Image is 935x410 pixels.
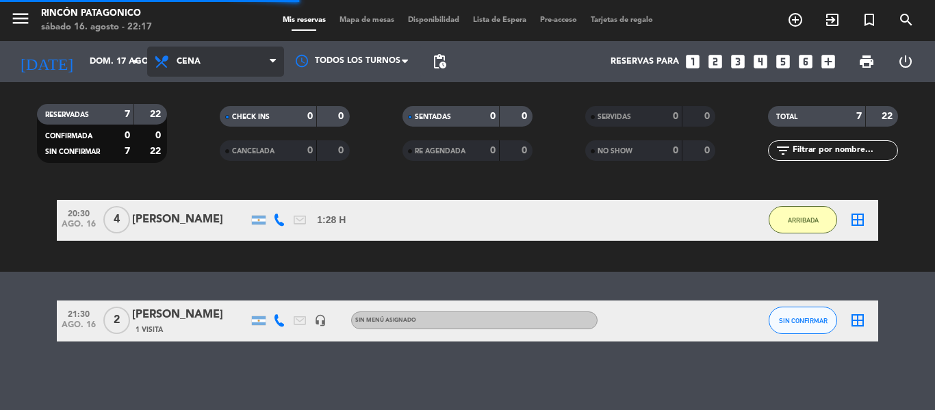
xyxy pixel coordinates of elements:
[819,53,837,71] i: add_box
[307,146,313,155] strong: 0
[522,146,530,155] strong: 0
[41,21,152,34] div: sábado 16. agosto - 22:17
[791,143,897,158] input: Filtrar por nombre...
[155,131,164,140] strong: 0
[10,47,83,77] i: [DATE]
[132,211,248,229] div: [PERSON_NAME]
[62,220,96,235] span: ago. 16
[779,317,828,324] span: SIN CONFIRMAR
[797,53,815,71] i: looks_6
[415,148,465,155] span: RE AGENDADA
[673,146,678,155] strong: 0
[598,114,631,120] span: SERVIDAS
[673,112,678,121] strong: 0
[704,112,713,121] strong: 0
[861,12,878,28] i: turned_in_not
[338,112,346,121] strong: 0
[776,114,797,120] span: TOTAL
[490,112,496,121] strong: 0
[333,16,401,24] span: Mapa de mesas
[338,146,346,155] strong: 0
[684,53,702,71] i: looks_one
[898,12,914,28] i: search
[775,142,791,159] i: filter_list
[232,148,274,155] span: CANCELADA
[317,212,346,228] span: 1:28 H
[103,206,130,233] span: 4
[858,53,875,70] span: print
[706,53,724,71] i: looks_two
[150,110,164,119] strong: 22
[125,110,130,119] strong: 7
[150,146,164,156] strong: 22
[415,114,451,120] span: SENTADAS
[103,307,130,334] span: 2
[62,305,96,321] span: 21:30
[787,12,804,28] i: add_circle_outline
[125,131,130,140] strong: 0
[769,307,837,334] button: SIN CONFIRMAR
[10,8,31,29] i: menu
[584,16,660,24] span: Tarjetas de regalo
[41,7,152,21] div: Rincón Patagonico
[45,112,89,118] span: RESERVADAS
[729,53,747,71] i: looks_3
[177,57,201,66] span: Cena
[882,112,895,121] strong: 22
[598,148,632,155] span: NO SHOW
[45,133,92,140] span: CONFIRMADA
[62,205,96,220] span: 20:30
[466,16,533,24] span: Lista de Espera
[132,306,248,324] div: [PERSON_NAME]
[307,112,313,121] strong: 0
[490,146,496,155] strong: 0
[127,53,144,70] i: arrow_drop_down
[849,312,866,329] i: border_all
[401,16,466,24] span: Disponibilidad
[10,8,31,34] button: menu
[849,212,866,228] i: border_all
[788,216,819,224] span: ARRIBADA
[752,53,769,71] i: looks_4
[45,149,100,155] span: SIN CONFIRMAR
[62,320,96,336] span: ago. 16
[355,318,416,323] span: Sin menú asignado
[897,53,914,70] i: power_settings_new
[533,16,584,24] span: Pre-acceso
[824,12,841,28] i: exit_to_app
[522,112,530,121] strong: 0
[314,314,326,326] i: headset_mic
[136,324,163,335] span: 1 Visita
[232,114,270,120] span: CHECK INS
[704,146,713,155] strong: 0
[769,206,837,233] button: ARRIBADA
[774,53,792,71] i: looks_5
[276,16,333,24] span: Mis reservas
[125,146,130,156] strong: 7
[431,53,448,70] span: pending_actions
[886,41,925,82] div: LOG OUT
[611,57,679,66] span: Reservas para
[856,112,862,121] strong: 7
